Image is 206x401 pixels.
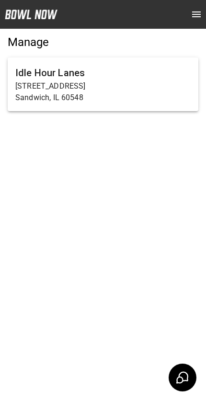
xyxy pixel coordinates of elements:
[187,5,206,24] button: open drawer
[15,92,191,103] p: Sandwich, IL 60548
[15,80,191,92] p: [STREET_ADDRESS]
[5,10,57,19] img: logo
[8,34,198,50] h5: Manage
[15,65,191,80] h6: Idle Hour Lanes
